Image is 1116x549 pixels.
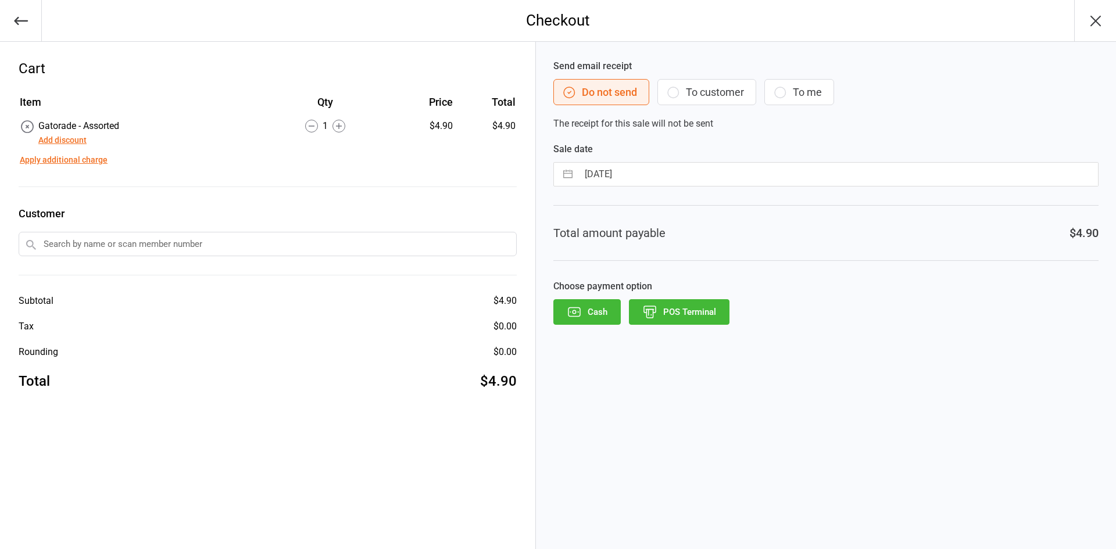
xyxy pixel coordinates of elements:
div: The receipt for this sale will not be sent [553,59,1099,131]
div: $0.00 [493,320,517,333]
div: Rounding [19,345,58,359]
div: $4.90 [493,294,517,308]
div: 1 [262,119,389,133]
div: Total [19,371,50,392]
div: Total amount payable [553,224,666,242]
div: Price [390,94,453,110]
div: Subtotal [19,294,53,308]
button: POS Terminal [629,299,729,325]
button: To customer [657,79,756,105]
td: $4.90 [457,119,515,147]
label: Sale date [553,142,1099,156]
th: Item [20,94,261,118]
div: $0.00 [493,345,517,359]
th: Qty [262,94,389,118]
span: Gatorade - Assorted [38,120,119,131]
label: Send email receipt [553,59,1099,73]
div: $4.90 [480,371,517,392]
input: Search by name or scan member number [19,232,517,256]
button: Apply additional charge [20,154,108,166]
button: Cash [553,299,621,325]
div: Cart [19,58,517,79]
label: Choose payment option [553,279,1099,293]
th: Total [457,94,515,118]
button: Do not send [553,79,649,105]
button: To me [764,79,834,105]
div: $4.90 [390,119,453,133]
div: $4.90 [1069,224,1099,242]
label: Customer [19,206,517,221]
div: Tax [19,320,34,333]
button: Add discount [38,134,87,146]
